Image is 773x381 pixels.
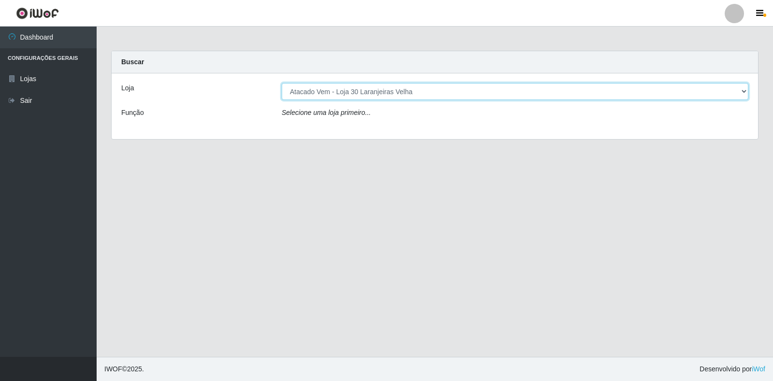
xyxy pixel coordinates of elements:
span: IWOF [104,365,122,373]
span: Desenvolvido por [700,364,765,374]
a: iWof [752,365,765,373]
i: Selecione uma loja primeiro... [282,109,371,116]
img: CoreUI Logo [16,7,59,19]
label: Loja [121,83,134,93]
span: © 2025 . [104,364,144,374]
label: Função [121,108,144,118]
strong: Buscar [121,58,144,66]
